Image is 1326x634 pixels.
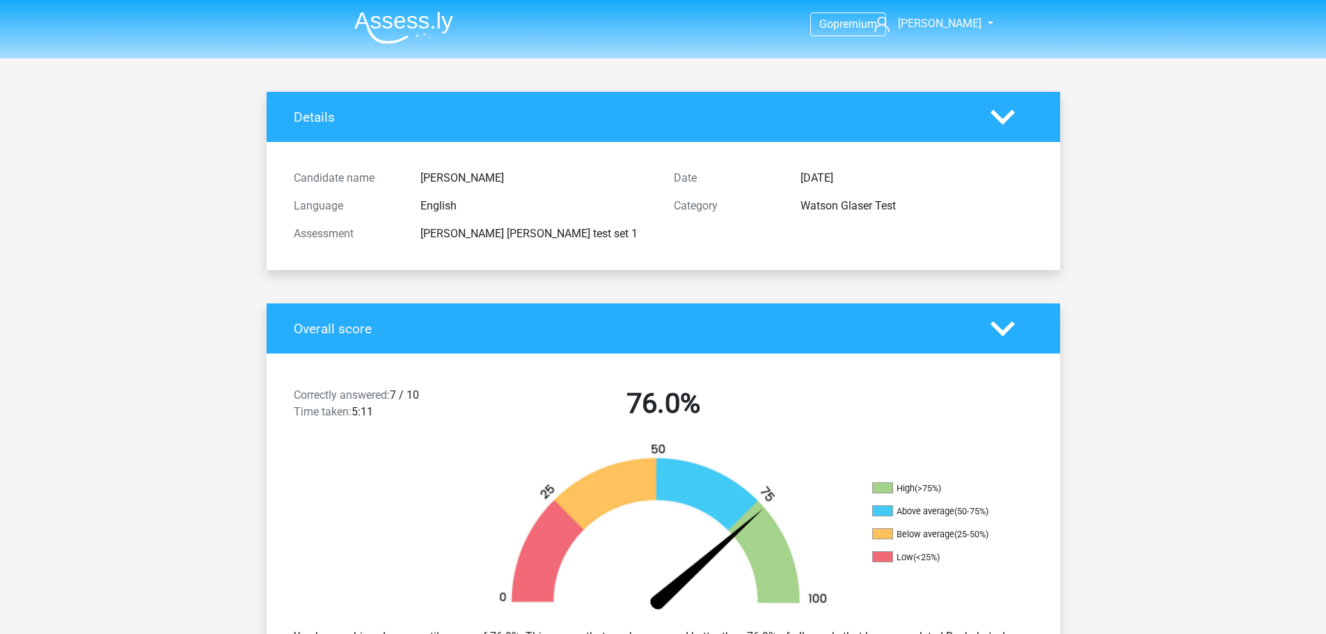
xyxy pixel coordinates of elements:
div: Watson Glaser Test [790,198,1043,214]
div: [PERSON_NAME] [410,170,663,187]
li: Low [872,551,1011,564]
img: Assessly [354,11,453,44]
div: Date [663,170,790,187]
div: Language [283,198,410,214]
div: [DATE] [790,170,1043,187]
div: (>75%) [915,483,941,493]
h4: Details [294,109,970,125]
span: Time taken: [294,405,352,418]
span: [PERSON_NAME] [898,17,981,30]
span: premium [833,17,877,31]
div: [PERSON_NAME] [PERSON_NAME] test set 1 [410,225,663,242]
div: English [410,198,663,214]
div: Category [663,198,790,214]
div: (<25%) [913,552,940,562]
div: (25-50%) [954,529,988,539]
h4: Overall score [294,321,970,337]
div: (50-75%) [954,506,988,516]
a: [PERSON_NAME] [869,15,983,32]
li: Below average [872,528,1011,541]
li: High [872,482,1011,495]
span: Correctly answered: [294,388,390,402]
h2: 76.0% [484,387,843,420]
div: Assessment [283,225,410,242]
div: Candidate name [283,170,410,187]
img: 76.d058a8cee12a.png [475,443,851,617]
li: Above average [872,505,1011,518]
span: Go [819,17,833,31]
div: 7 / 10 5:11 [283,387,473,426]
a: Gopremium [811,15,885,33]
